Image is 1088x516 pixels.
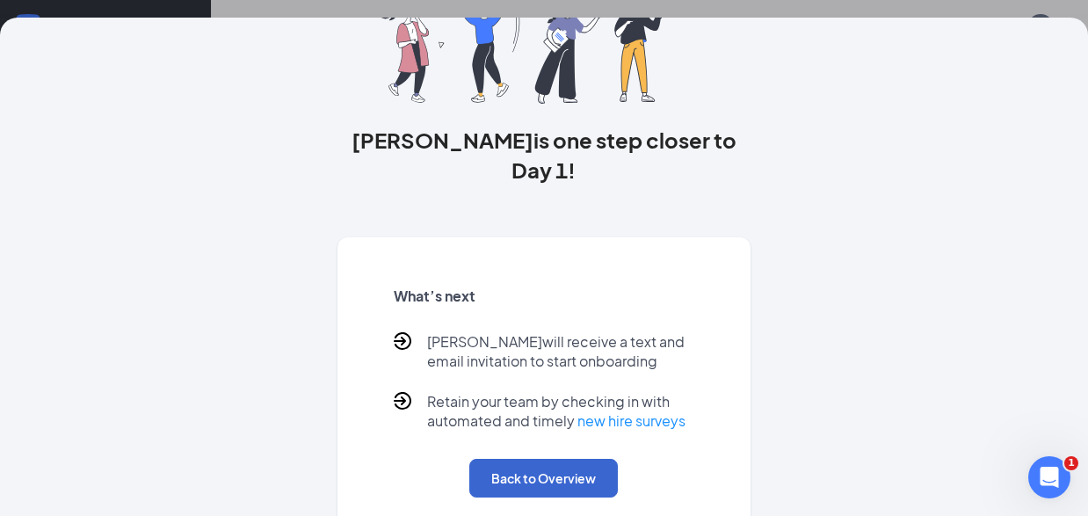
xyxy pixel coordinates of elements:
[427,392,693,431] p: Retain your team by checking in with automated and timely
[577,411,685,430] a: new hire surveys
[469,459,618,498] button: Back to Overview
[427,332,693,371] p: [PERSON_NAME] will receive a text and email invitation to start onboarding
[394,287,693,306] h5: What’s next
[1028,456,1070,498] iframe: Intercom live chat
[1064,456,1078,470] span: 1
[337,125,750,185] h3: [PERSON_NAME] is one step closer to Day 1!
